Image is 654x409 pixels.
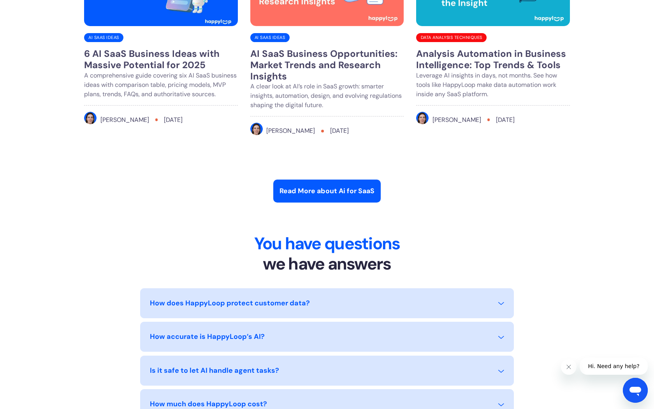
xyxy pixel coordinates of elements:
[280,186,374,196] div: Read More about Ai for SaaS
[250,42,404,148] a: AI SaaS Business Opportunities: Market Trends and Research InsightsA clear look at AI’s role in S...
[84,112,97,124] img: Ariana J.
[273,180,381,202] a: Read More about Ai for SaaS
[164,115,183,125] div: [DATE]
[580,358,648,375] iframe: Message from company
[140,234,514,274] h2: You have questions
[561,359,577,375] iframe: Close message
[150,298,310,308] strong: How does HappyLoop protect customer data?
[84,71,238,99] p: A comprehensive guide covering six AI SaaS business ideas with comparison table, pricing models, ...
[330,126,349,136] div: [DATE]
[84,48,238,71] h3: 6 AI SaaS Business Ideas with Massive Potential for 2025
[100,115,149,125] div: [PERSON_NAME]
[416,71,570,99] p: Leverage AI insights in days, not months. See how tools like HappyLoop make data automation work ...
[432,115,481,125] div: [PERSON_NAME]
[250,123,263,135] img: Ariana J.
[266,126,315,136] div: [PERSON_NAME]
[150,366,279,375] strong: Is it safe to let AI handle agent tasks?
[623,378,648,403] iframe: Button to launch messaging window
[416,48,570,71] h3: Analysis Automation in Business Intelligence: Top Trends & Tools
[84,33,123,42] div: Ai SaaS Ideas
[416,33,486,42] div: Data Analysis Techniques
[250,48,404,82] h3: AI SaaS Business Opportunities: Market Trends and Research Insights
[150,332,265,341] strong: How accurate is HappyLoop’s AI?
[84,42,238,138] a: 6 AI SaaS Business Ideas with Massive Potential for 2025A comprehensive guide covering six AI Saa...
[263,253,391,275] span: we have answers
[250,82,404,110] p: A clear look at AI’s role in SaaS growth: smarter insights, automation, design, and evolving regu...
[416,112,429,124] img: Ariana J.
[416,42,570,138] a: Analysis Automation in Business Intelligence: Top Trends & ToolsLeverage AI insights in days, not...
[250,33,290,42] div: Ai SaaS Ideas
[496,115,515,125] div: [DATE]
